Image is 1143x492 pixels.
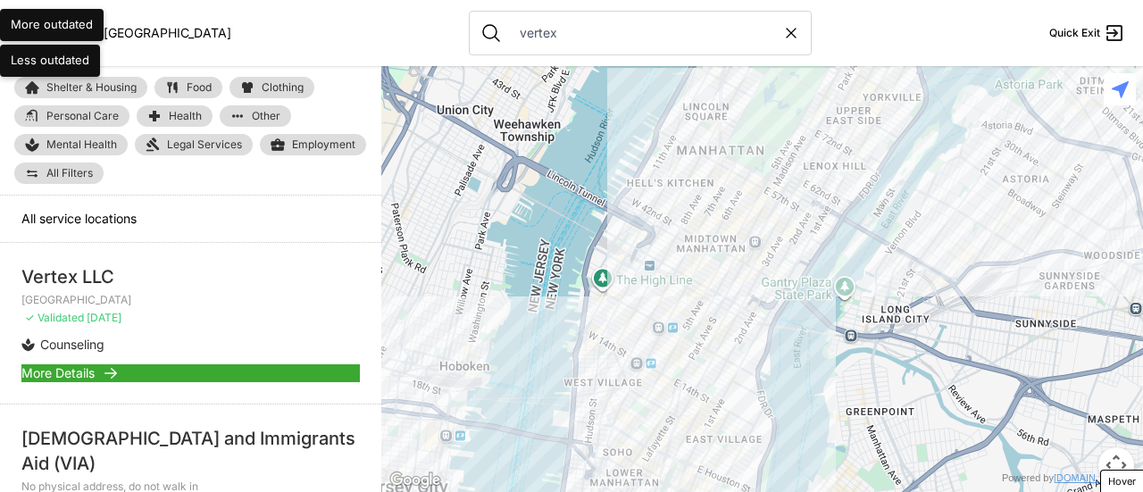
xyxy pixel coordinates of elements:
[167,138,242,152] span: Legal Services
[21,364,95,382] span: More Details
[220,105,291,127] a: Other
[1098,447,1134,483] button: Map camera controls
[1002,471,1132,486] div: Powered by
[154,77,222,98] a: Food
[137,105,213,127] a: Health
[260,134,366,155] a: Employment
[1049,22,1125,44] a: Quick Exit
[187,82,212,93] span: Food
[14,163,104,184] a: All Filters
[135,134,253,155] a: Legal Services
[46,138,117,152] span: Mental Health
[14,77,147,98] a: Shelter & Housing
[252,111,280,121] span: Other
[1049,26,1100,40] span: Quick Exit
[14,134,128,155] a: Mental Health
[1054,472,1132,483] a: [DOMAIN_NAME]
[46,111,119,121] span: Personal Care
[21,364,360,382] a: More Details
[25,311,84,324] span: ✓ Validated
[21,426,360,476] div: [DEMOGRAPHIC_DATA] and Immigrants Aid (VIA)
[386,469,445,492] img: Google
[169,111,202,121] span: Health
[104,25,231,40] span: [GEOGRAPHIC_DATA]
[14,105,129,127] a: Personal Care
[40,337,104,352] span: Counseling
[46,28,231,38] a: YourPeer[GEOGRAPHIC_DATA]
[46,168,93,179] span: All Filters
[229,77,314,98] a: Clothing
[46,82,137,93] span: Shelter & Housing
[21,264,360,289] div: Vertex LLC
[21,293,360,307] p: [GEOGRAPHIC_DATA]
[262,82,304,93] span: Clothing
[386,469,445,492] a: Open this area in Google Maps (opens a new window)
[87,311,121,324] span: [DATE]
[509,24,782,42] input: Search
[21,211,137,226] span: All service locations
[292,138,355,152] span: Employment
